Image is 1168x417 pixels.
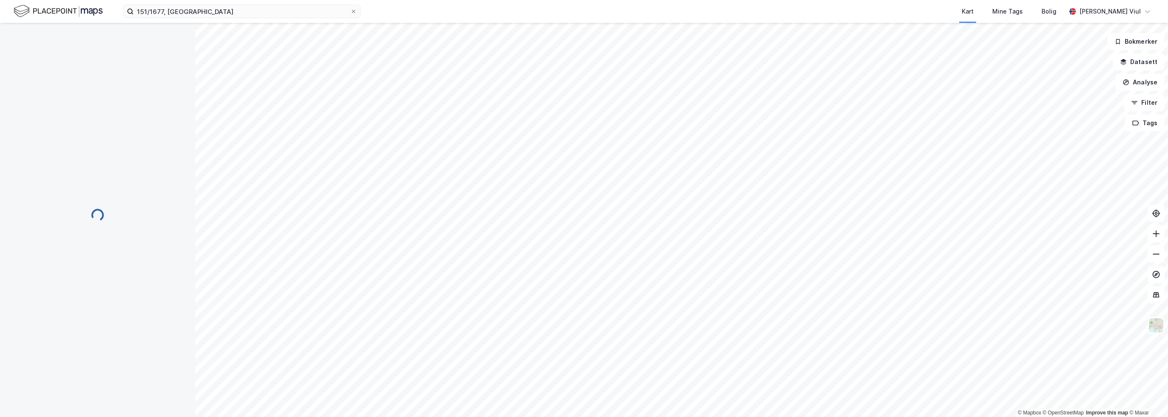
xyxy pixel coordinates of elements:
div: Kart [962,6,974,17]
button: Tags [1125,115,1165,132]
img: Z [1148,317,1164,333]
button: Datasett [1113,53,1165,70]
a: Mapbox [1018,410,1041,416]
a: OpenStreetMap [1043,410,1084,416]
div: Mine Tags [992,6,1023,17]
a: Improve this map [1086,410,1128,416]
div: [PERSON_NAME] Viul [1079,6,1141,17]
iframe: Chat Widget [1126,376,1168,417]
img: logo.f888ab2527a4732fd821a326f86c7f29.svg [14,4,103,19]
button: Filter [1124,94,1165,111]
input: Søk på adresse, matrikkel, gårdeiere, leietakere eller personer [134,5,350,18]
div: Kontrollprogram for chat [1126,376,1168,417]
div: Bolig [1042,6,1056,17]
button: Analyse [1115,74,1165,91]
img: spinner.a6d8c91a73a9ac5275cf975e30b51cfb.svg [91,208,104,222]
button: Bokmerker [1107,33,1165,50]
